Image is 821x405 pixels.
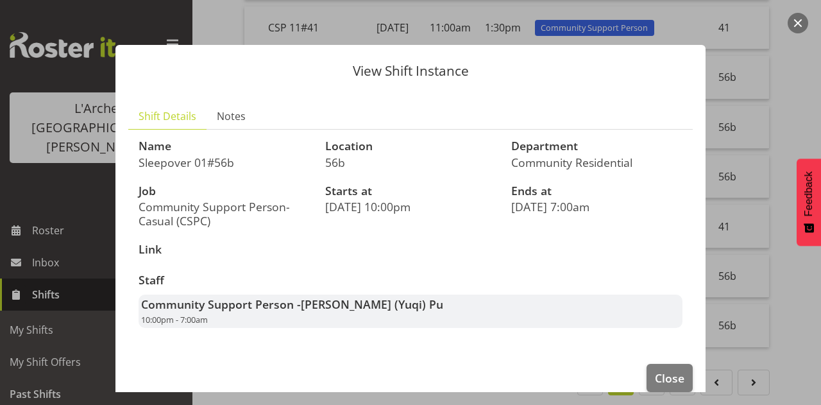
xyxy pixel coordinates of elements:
[325,155,496,169] p: 56b
[301,297,443,312] span: [PERSON_NAME] (Yuqi) Pu
[217,108,246,124] span: Notes
[647,364,693,392] button: Close
[139,185,310,198] h3: Job
[141,297,443,312] strong: Community Support Person -
[139,108,196,124] span: Shift Details
[139,155,310,169] p: Sleepover 01#56b
[139,243,310,256] h3: Link
[797,159,821,246] button: Feedback - Show survey
[655,370,684,386] span: Close
[325,140,496,153] h3: Location
[325,200,496,214] p: [DATE] 10:00pm
[141,314,208,325] span: 10:00pm - 7:00am
[128,64,693,78] p: View Shift Instance
[139,274,682,287] h3: Staff
[511,185,682,198] h3: Ends at
[139,140,310,153] h3: Name
[511,140,682,153] h3: Department
[511,200,682,214] p: [DATE] 7:00am
[511,155,682,169] p: Community Residential
[325,185,496,198] h3: Starts at
[139,200,310,228] p: Community Support Person-Casual (CSPC)
[803,171,815,216] span: Feedback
